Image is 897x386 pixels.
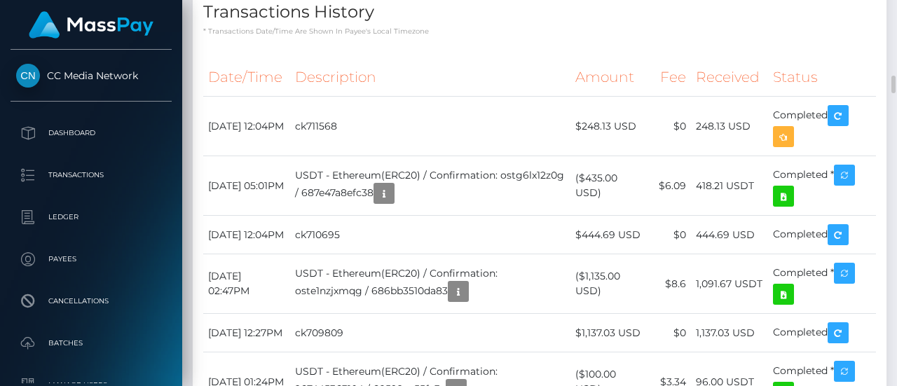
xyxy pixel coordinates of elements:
[570,314,649,352] td: $1,137.03 USD
[203,216,290,254] td: [DATE] 12:04PM
[691,97,768,156] td: 248.13 USD
[290,254,570,314] td: USDT - Ethereum(ERC20) / Confirmation: oste1nzjxmqg / 686bb3510da83
[203,26,876,36] p: * Transactions date/time are shown in payee's local timezone
[290,58,570,97] th: Description
[16,64,40,88] img: CC Media Network
[16,333,166,354] p: Batches
[691,156,768,216] td: 418.21 USDT
[16,165,166,186] p: Transactions
[16,207,166,228] p: Ledger
[11,158,172,193] a: Transactions
[16,123,166,144] p: Dashboard
[649,97,691,156] td: $0
[691,254,768,314] td: 1,091.67 USDT
[768,254,876,314] td: Completed *
[649,58,691,97] th: Fee
[570,58,649,97] th: Amount
[11,116,172,151] a: Dashboard
[649,216,691,254] td: $0
[768,156,876,216] td: Completed *
[649,254,691,314] td: $8.6
[29,11,153,39] img: MassPay Logo
[203,254,290,314] td: [DATE] 02:47PM
[203,156,290,216] td: [DATE] 05:01PM
[768,97,876,156] td: Completed
[290,216,570,254] td: ck710695
[203,314,290,352] td: [DATE] 12:27PM
[570,216,649,254] td: $444.69 USD
[691,216,768,254] td: 444.69 USD
[16,291,166,312] p: Cancellations
[203,58,290,97] th: Date/Time
[11,326,172,361] a: Batches
[768,314,876,352] td: Completed
[570,156,649,216] td: ($435.00 USD)
[649,156,691,216] td: $6.09
[570,97,649,156] td: $248.13 USD
[290,314,570,352] td: ck709809
[768,58,876,97] th: Status
[11,69,172,82] span: CC Media Network
[203,97,290,156] td: [DATE] 12:04PM
[11,284,172,319] a: Cancellations
[570,254,649,314] td: ($1,135.00 USD)
[691,58,768,97] th: Received
[768,216,876,254] td: Completed
[691,314,768,352] td: 1,137.03 USD
[290,97,570,156] td: ck711568
[11,200,172,235] a: Ledger
[290,156,570,216] td: USDT - Ethereum(ERC20) / Confirmation: ostg6lx12z0g / 687e47a8efc38
[11,242,172,277] a: Payees
[16,249,166,270] p: Payees
[649,314,691,352] td: $0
